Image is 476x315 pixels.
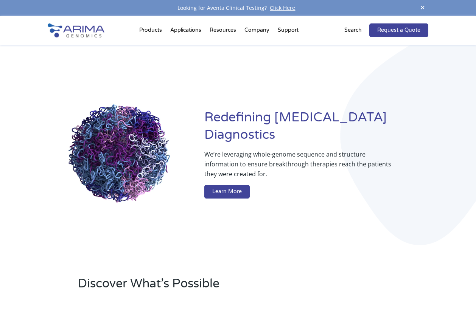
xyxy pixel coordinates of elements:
p: We’re leveraging whole-genome sequence and structure information to ensure breakthrough therapies... [204,149,398,185]
a: Click Here [267,4,298,11]
img: Arima-Genomics-logo [48,23,104,37]
h2: Discover What’s Possible [78,275,328,298]
p: Search [344,25,362,35]
div: Looking for Aventa Clinical Testing? [48,3,428,13]
a: Request a Quote [369,23,428,37]
a: Learn More [204,185,250,199]
h1: Redefining [MEDICAL_DATA] Diagnostics [204,109,428,149]
iframe: Chat Widget [438,279,476,315]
